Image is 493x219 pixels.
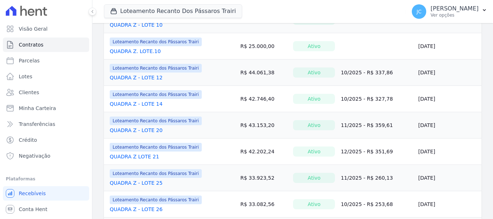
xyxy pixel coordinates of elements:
td: R$ 33.923,52 [237,165,290,191]
td: [DATE] [415,191,481,218]
a: Clientes [3,85,89,100]
a: QUADRA Z - LOTE 20 [110,127,162,134]
a: QUADRA Z - LOTE 25 [110,179,162,187]
div: Ativo [293,146,335,157]
a: QUADRA Z LOTE 21 [110,153,159,160]
a: Parcelas [3,53,89,68]
td: [DATE] [415,139,481,165]
td: [DATE] [415,60,481,86]
td: R$ 43.153,20 [237,112,290,139]
a: Minha Carteira [3,101,89,115]
div: Plataformas [6,175,86,183]
div: Ativo [293,173,335,183]
a: Contratos [3,38,89,52]
td: R$ 44.061,38 [237,60,290,86]
a: QUADRA Z. LOTE.10 [110,48,161,55]
span: Negativação [19,152,51,159]
a: QUADRA Z - LOTE 14 [110,100,162,108]
span: Loteamento Recanto dos Pássaros Trairi [110,196,202,204]
span: Loteamento Recanto dos Pássaros Trairi [110,38,202,46]
a: Recebíveis [3,186,89,201]
div: Ativo [293,41,335,51]
div: Ativo [293,120,335,130]
td: [DATE] [415,33,481,60]
button: Loteamento Recanto Dos Pássaros Trairi [104,4,242,18]
span: Visão Geral [19,25,48,32]
a: Lotes [3,69,89,84]
span: Loteamento Recanto dos Pássaros Trairi [110,64,202,73]
a: QUADRA Z - LOTE 12 [110,74,162,81]
a: Visão Geral [3,22,89,36]
a: 10/2025 - R$ 327,78 [341,96,393,102]
a: 10/2025 - R$ 337,86 [341,70,393,75]
span: Minha Carteira [19,105,56,112]
td: [DATE] [415,86,481,112]
div: Ativo [293,67,335,78]
span: Clientes [19,89,39,96]
p: [PERSON_NAME] [431,5,479,12]
td: [DATE] [415,165,481,191]
td: R$ 33.082,56 [237,191,290,218]
span: Lotes [19,73,32,80]
a: Transferências [3,117,89,131]
span: Parcelas [19,57,40,64]
span: JC [416,9,422,14]
td: R$ 25.000,00 [237,33,290,60]
span: Loteamento Recanto dos Pássaros Trairi [110,90,202,99]
button: JC [PERSON_NAME] Ver opções [406,1,493,22]
a: Crédito [3,133,89,147]
span: Loteamento Recanto dos Pássaros Trairi [110,143,202,152]
p: Ver opções [431,12,479,18]
a: Conta Hent [3,202,89,216]
span: Crédito [19,136,37,144]
a: 10/2025 - R$ 253,68 [341,201,393,207]
a: 11/2025 - R$ 359,61 [341,122,393,128]
div: Ativo [293,94,335,104]
a: Negativação [3,149,89,163]
span: Loteamento Recanto dos Pássaros Trairi [110,117,202,125]
td: R$ 42.202,24 [237,139,290,165]
span: Transferências [19,121,55,128]
a: 11/2025 - R$ 260,13 [341,175,393,181]
a: QUADRA Z - LOTE 26 [110,206,162,213]
span: Contratos [19,41,43,48]
td: [DATE] [415,112,481,139]
a: QUADRA Z - LOTE 10 [110,21,162,29]
span: Loteamento Recanto dos Pássaros Trairi [110,169,202,178]
td: R$ 42.746,40 [237,86,290,112]
a: 12/2025 - R$ 351,69 [341,149,393,154]
div: Ativo [293,199,335,209]
span: Recebíveis [19,190,46,197]
span: Conta Hent [19,206,47,213]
